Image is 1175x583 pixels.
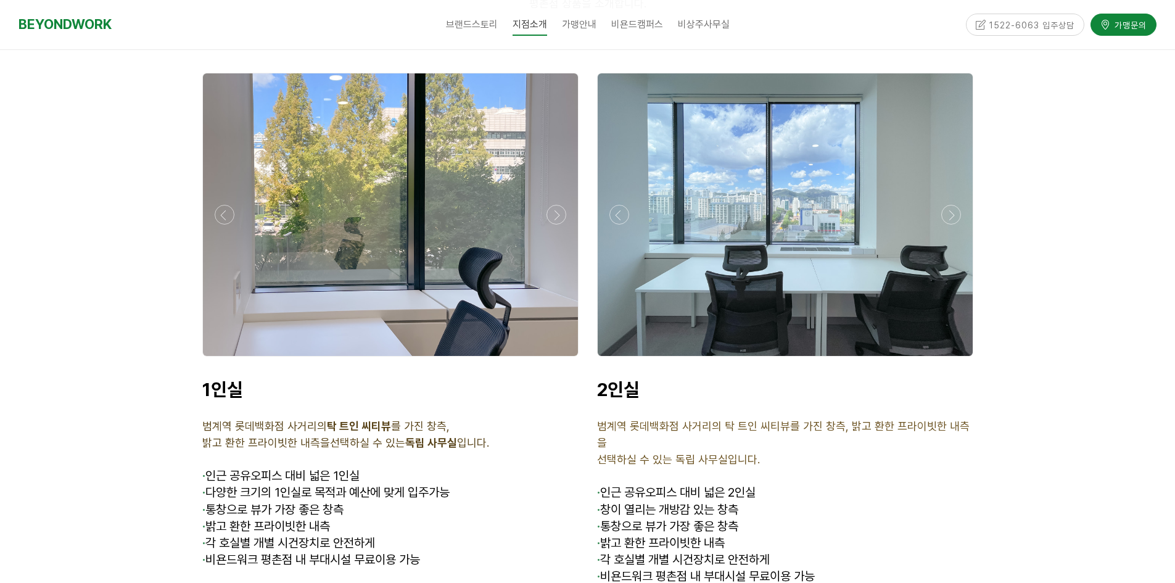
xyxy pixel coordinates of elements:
[439,9,505,40] a: 브랜드스토리
[597,502,738,517] span: 창이 열리는 개방감 있는 창측
[202,552,420,567] span: 비욘드워크 평촌점 내 부대시설 무료이용 가능
[678,19,730,30] span: 비상주사무실
[597,453,760,466] span: 선택하실 수 있는 독립 사무실입니다.
[597,519,600,534] strong: ·
[202,519,205,534] strong: ·
[604,9,670,40] a: 비욘드캠퍼스
[597,378,640,400] span: 2인실
[597,502,600,517] strong: ·
[202,535,375,550] span: 각 호실별 개별 시건장치로 안전하게
[205,468,360,483] span: 인근 공유오피스 대비 넓은 1인실
[202,485,205,500] strong: ·
[562,19,596,30] span: 가맹안내
[19,13,112,36] a: BEYONDWORK
[597,535,600,550] strong: ·
[202,502,344,517] span: 통창으로 뷰가 가장 좋은 창측
[597,485,600,500] span: ·
[1111,17,1147,30] span: 가맹문의
[202,420,450,432] span: 범계역 롯데백화점 사거리의 를 가진 창측,
[202,535,205,550] strong: ·
[202,378,243,400] span: 1인실
[555,9,604,40] a: 가맹안내
[202,468,205,483] span: ·
[330,436,489,449] span: 선택하실 수 있는 입니다.
[597,420,970,449] span: 범계역 롯데백화점 사거리의 탁 트인 씨티뷰를 가진 창측, 밝고 환한 프라이빗한 내측을
[670,9,737,40] a: 비상주사무실
[513,14,547,36] span: 지점소개
[202,502,205,517] strong: ·
[597,552,770,567] span: 각 호실별 개별 시건장치로 안전하게
[597,552,600,567] strong: ·
[405,436,457,449] strong: 독립 사무실
[505,9,555,40] a: 지점소개
[202,485,450,500] span: 다양한 크기의 1인실로 목적과 예산에 맞게 입주가능
[611,19,663,30] span: 비욘드캠퍼스
[202,436,330,449] span: 밝고 환한 프라이빗한 내측을
[202,519,330,534] span: 밝고 환한 프라이빗한 내측
[327,420,391,432] strong: 탁 트인 씨티뷰
[446,19,498,30] span: 브랜드스토리
[597,519,738,534] span: 통창으로 뷰가 가장 좋은 창측
[202,552,205,567] strong: ·
[600,485,756,500] span: 인근 공유오피스 대비 넓은 2인실
[597,535,725,550] span: 밝고 환한 프라이빗한 내측
[1090,12,1156,34] a: 가맹문의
